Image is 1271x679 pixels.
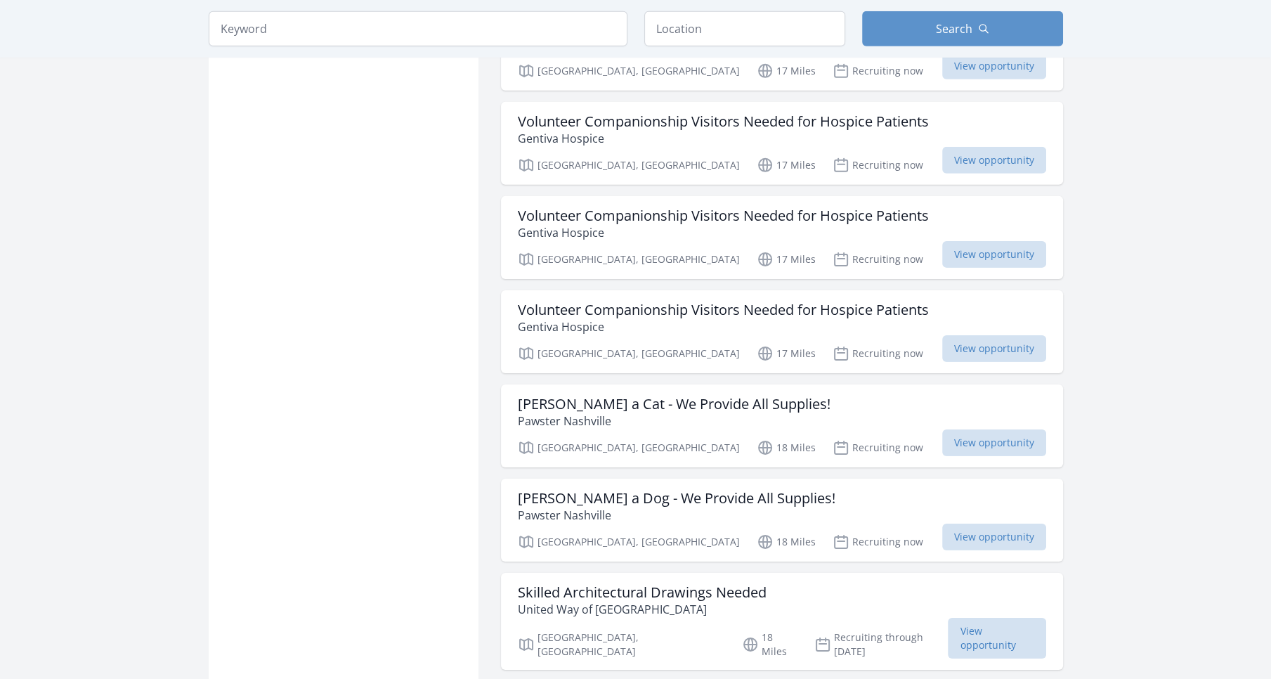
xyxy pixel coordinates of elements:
[518,113,929,130] h3: Volunteer Companionship Visitors Needed for Hospice Patients
[209,11,627,46] input: Keyword
[833,439,923,456] p: Recruiting now
[518,490,835,507] h3: [PERSON_NAME] a Dog - We Provide All Supplies!
[757,533,816,550] p: 18 Miles
[518,507,835,524] p: Pawster Nashville
[518,601,767,618] p: United Way of [GEOGRAPHIC_DATA]
[518,396,830,413] h3: [PERSON_NAME] a Cat - We Provide All Supplies!
[518,302,929,318] h3: Volunteer Companionship Visitors Needed for Hospice Patients
[518,413,830,429] p: Pawster Nashville
[942,335,1046,362] span: View opportunity
[501,573,1063,670] a: Skilled Architectural Drawings Needed United Way of [GEOGRAPHIC_DATA] [GEOGRAPHIC_DATA], [GEOGRAP...
[833,157,923,174] p: Recruiting now
[942,524,1046,550] span: View opportunity
[518,439,740,456] p: [GEOGRAPHIC_DATA], [GEOGRAPHIC_DATA]
[644,11,845,46] input: Location
[518,345,740,362] p: [GEOGRAPHIC_DATA], [GEOGRAPHIC_DATA]
[942,147,1046,174] span: View opportunity
[518,207,929,224] h3: Volunteer Companionship Visitors Needed for Hospice Patients
[518,533,740,550] p: [GEOGRAPHIC_DATA], [GEOGRAPHIC_DATA]
[501,196,1063,279] a: Volunteer Companionship Visitors Needed for Hospice Patients Gentiva Hospice [GEOGRAPHIC_DATA], [...
[833,251,923,268] p: Recruiting now
[518,251,740,268] p: [GEOGRAPHIC_DATA], [GEOGRAPHIC_DATA]
[501,102,1063,185] a: Volunteer Companionship Visitors Needed for Hospice Patients Gentiva Hospice [GEOGRAPHIC_DATA], [...
[757,251,816,268] p: 17 Miles
[757,439,816,456] p: 18 Miles
[518,63,740,79] p: [GEOGRAPHIC_DATA], [GEOGRAPHIC_DATA]
[518,130,929,147] p: Gentiva Hospice
[757,63,816,79] p: 17 Miles
[833,533,923,550] p: Recruiting now
[501,384,1063,467] a: [PERSON_NAME] a Cat - We Provide All Supplies! Pawster Nashville [GEOGRAPHIC_DATA], [GEOGRAPHIC_D...
[518,630,726,659] p: [GEOGRAPHIC_DATA], [GEOGRAPHIC_DATA]
[942,429,1046,456] span: View opportunity
[833,345,923,362] p: Recruiting now
[501,479,1063,562] a: [PERSON_NAME] a Dog - We Provide All Supplies! Pawster Nashville [GEOGRAPHIC_DATA], [GEOGRAPHIC_D...
[942,53,1046,79] span: View opportunity
[501,290,1063,373] a: Volunteer Companionship Visitors Needed for Hospice Patients Gentiva Hospice [GEOGRAPHIC_DATA], [...
[742,630,797,659] p: 18 Miles
[814,630,949,659] p: Recruiting through [DATE]
[942,241,1046,268] span: View opportunity
[757,157,816,174] p: 17 Miles
[948,618,1045,659] span: View opportunity
[518,584,767,601] h3: Skilled Architectural Drawings Needed
[833,63,923,79] p: Recruiting now
[936,20,972,37] span: Search
[518,224,929,241] p: Gentiva Hospice
[757,345,816,362] p: 17 Miles
[862,11,1063,46] button: Search
[518,318,929,335] p: Gentiva Hospice
[518,157,740,174] p: [GEOGRAPHIC_DATA], [GEOGRAPHIC_DATA]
